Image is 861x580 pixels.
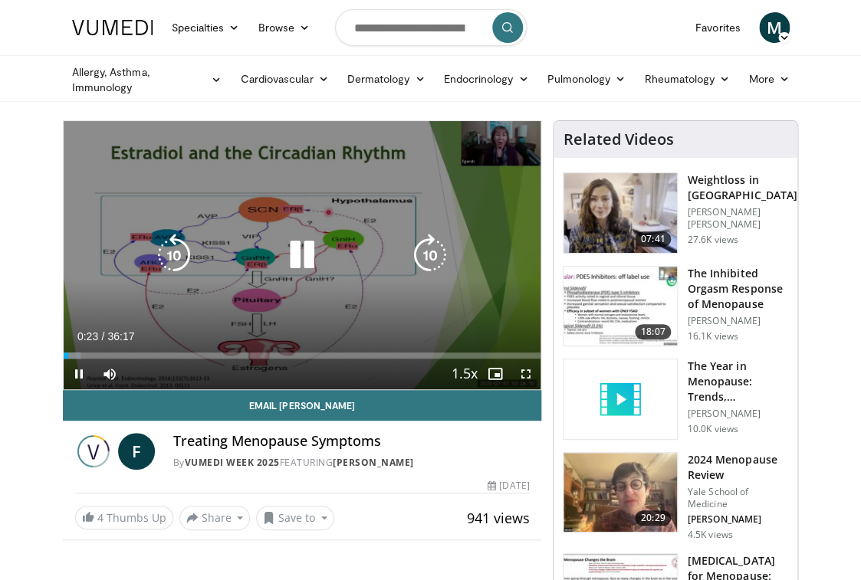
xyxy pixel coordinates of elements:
a: Allergy, Asthma, Immunology [63,64,232,95]
h3: The Year in Menopause: Trends, Controversies & Future Directions [687,359,788,405]
a: 4 Thumbs Up [75,506,173,529]
a: Dermatology [338,64,435,94]
a: 07:41 Weightloss in [GEOGRAPHIC_DATA] [PERSON_NAME] [PERSON_NAME] 27.6K views [563,172,788,254]
a: Endocrinology [434,64,537,94]
p: 10.0K views [687,423,738,435]
button: Enable picture-in-picture mode [479,359,510,389]
h3: Weightloss in [GEOGRAPHIC_DATA] [687,172,797,203]
a: F [118,433,155,470]
a: Specialties [163,12,249,43]
span: / [102,330,105,342]
span: 941 views [466,509,529,527]
a: Favorites [686,12,750,43]
img: 9983fed1-7565-45be-8934-aef1103ce6e2.150x105_q85_crop-smart_upscale.jpg [564,173,677,253]
span: 36:17 [107,330,134,342]
img: 283c0f17-5e2d-42ba-a87c-168d447cdba4.150x105_q85_crop-smart_upscale.jpg [564,267,677,346]
p: [PERSON_NAME] [687,315,788,327]
button: Share [179,506,251,530]
a: Pulmonology [537,64,635,94]
img: Vumedi Week 2025 [75,433,112,470]
h3: 2024 Menopause Review [687,452,788,483]
p: 4.5K views [687,529,732,541]
span: 20:29 [635,510,672,526]
a: 20:29 2024 Menopause Review Yale School of Medicine [PERSON_NAME] 4.5K views [563,452,788,541]
img: video_placeholder_short.svg [564,359,677,439]
button: Mute [94,359,125,389]
span: 07:41 [635,231,672,247]
a: Browse [248,12,319,43]
span: 18:07 [635,324,672,339]
div: [DATE] [488,479,529,493]
button: Save to [256,506,334,530]
p: Yale School of Medicine [687,486,788,510]
a: Vumedi Week 2025 [185,456,280,469]
button: Fullscreen [510,359,541,389]
div: By FEATURING [173,456,530,470]
div: Progress Bar [64,352,541,359]
span: 0:23 [77,330,98,342]
h4: Treating Menopause Symptoms [173,433,530,450]
a: [PERSON_NAME] [333,456,414,469]
a: 18:07 The Inhibited Orgasm Response of Menopause [PERSON_NAME] 16.1K views [563,266,788,347]
h4: Related Videos [563,130,673,149]
a: Email [PERSON_NAME] [63,390,542,421]
p: 27.6K views [687,234,738,246]
a: More [739,64,798,94]
p: [PERSON_NAME] [687,408,788,420]
a: Cardiovascular [231,64,337,94]
p: 16.1K views [687,330,738,342]
button: Playback Rate [449,359,479,389]
video-js: Video Player [64,121,541,389]
input: Search topics, interventions [335,9,527,46]
img: VuMedi Logo [72,20,153,35]
h3: The Inhibited Orgasm Response of Menopause [687,266,788,312]
a: The Year in Menopause: Trends, Controversies & Future Directions [PERSON_NAME] 10.0K views [563,359,788,440]
button: Pause [64,359,94,389]
span: 4 [97,510,104,525]
p: [PERSON_NAME] [PERSON_NAME] [687,206,797,231]
a: M [759,12,790,43]
a: Rheumatology [635,64,739,94]
p: [PERSON_NAME] [687,513,788,526]
img: 692f135d-47bd-4f7e-b54d-786d036e68d3.150x105_q85_crop-smart_upscale.jpg [564,453,677,532]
